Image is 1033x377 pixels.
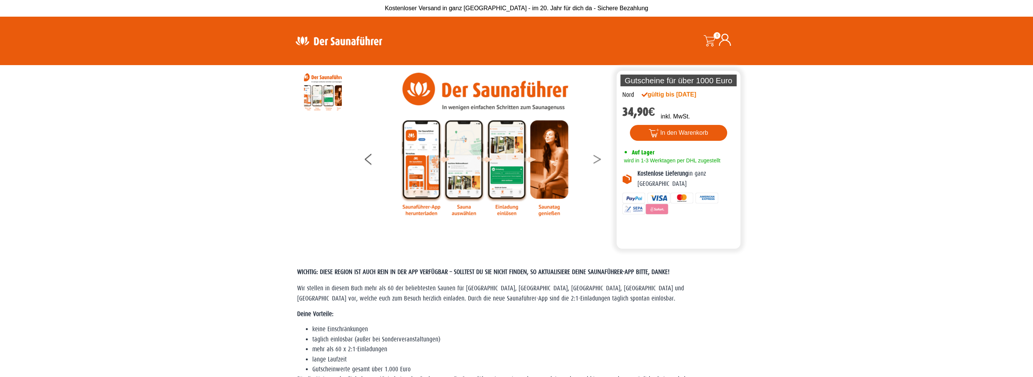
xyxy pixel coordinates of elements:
[632,149,654,156] span: Auf Lager
[312,335,736,344] li: täglich einlösbar (außer bei Sonderveranstaltungen)
[714,32,720,39] span: 0
[312,365,736,374] li: Gutscheinwerte gesamt über 1.000 Euro
[637,170,688,177] b: Kostenlose Lieferung
[637,169,735,189] p: in ganz [GEOGRAPHIC_DATA]
[297,285,684,302] span: Wir stellen in diesem Buch mehr als 60 der beliebtesten Saunen für [GEOGRAPHIC_DATA], [GEOGRAPHIC...
[620,75,737,86] p: Gutscheine für über 1000 Euro
[622,90,634,100] div: Nord
[312,324,736,334] li: keine Einschränkungen
[648,105,655,119] span: €
[297,310,333,318] strong: Deine Vorteile:
[400,73,570,216] img: Anleitung7tn
[312,355,736,365] li: lange Laufzeit
[642,90,713,99] div: gültig bis [DATE]
[304,73,342,111] img: Anleitung7tn
[622,157,720,164] span: wird in 1-3 Werktagen per DHL zugestellt
[312,344,736,354] li: mehr als 60 x 2:1-Einladungen
[661,112,690,121] p: inkl. MwSt.
[297,268,670,276] span: WICHTIG: DIESE REGION IST AUCH REIN IN DER APP VERFÜGBAR – SOLLTEST DU SIE NICHT FINDEN, SO AKTUA...
[622,105,655,119] bdi: 34,90
[630,125,727,141] button: In den Warenkorb
[385,5,648,11] span: Kostenloser Versand in ganz [GEOGRAPHIC_DATA] - im 20. Jahr für dich da - Sichere Bezahlung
